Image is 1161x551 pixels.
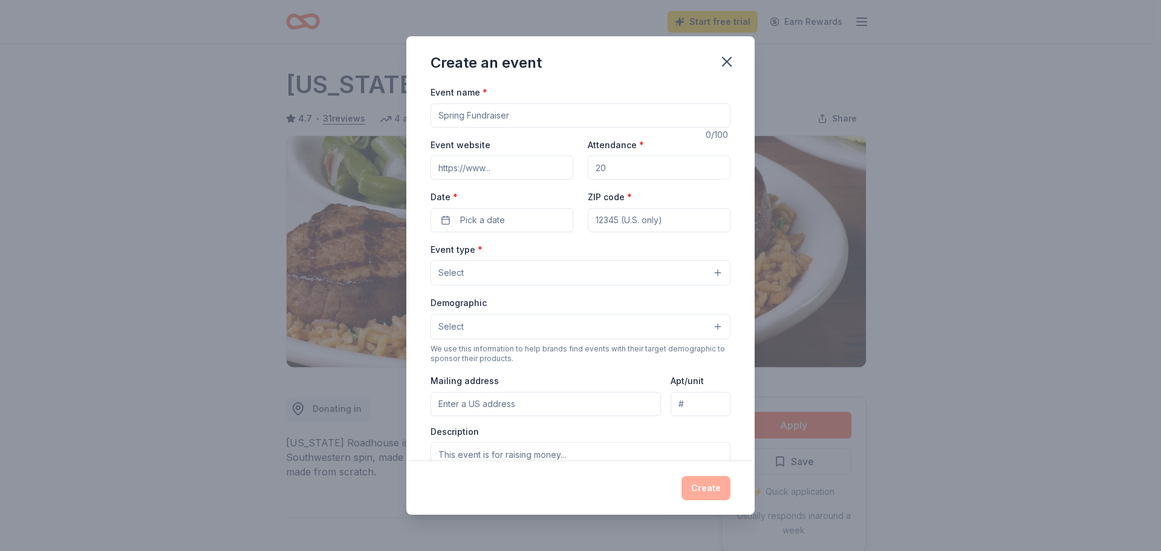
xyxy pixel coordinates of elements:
label: Description [431,426,479,438]
span: Pick a date [460,213,505,227]
label: Attendance [588,139,644,151]
div: Create an event [431,53,542,73]
span: Select [438,319,464,334]
label: Mailing address [431,375,499,387]
label: ZIP code [588,191,632,203]
input: 12345 (U.S. only) [588,208,730,232]
label: Apt/unit [671,375,704,387]
label: Event name [431,86,487,99]
input: Enter a US address [431,392,661,416]
label: Event type [431,244,483,256]
button: Pick a date [431,208,573,232]
input: 20 [588,155,730,180]
input: Spring Fundraiser [431,103,730,128]
input: # [671,392,730,416]
input: https://www... [431,155,573,180]
label: Demographic [431,297,487,309]
div: We use this information to help brands find events with their target demographic to sponsor their... [431,344,730,364]
button: Select [431,314,730,339]
span: Select [438,266,464,280]
button: Select [431,260,730,285]
label: Date [431,191,573,203]
div: 0 /100 [706,128,730,142]
label: Event website [431,139,490,151]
